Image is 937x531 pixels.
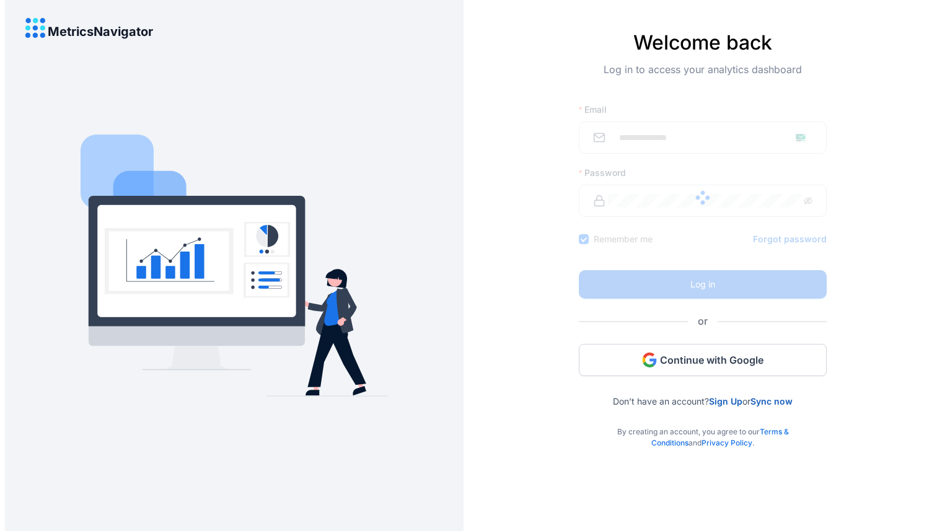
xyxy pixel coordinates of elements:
[660,353,763,367] span: Continue with Google
[579,344,827,376] button: Continue with Google
[579,406,827,449] div: By creating an account, you agree to our and .
[579,376,827,406] div: Don’t have an account? or
[579,62,827,97] div: Log in to access your analytics dashboard
[688,314,718,329] span: or
[48,25,153,38] h4: MetricsNavigator
[750,396,793,406] a: Sync now
[709,396,742,406] a: Sign Up
[702,438,752,447] a: Privacy Policy
[579,31,827,55] h4: Welcome back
